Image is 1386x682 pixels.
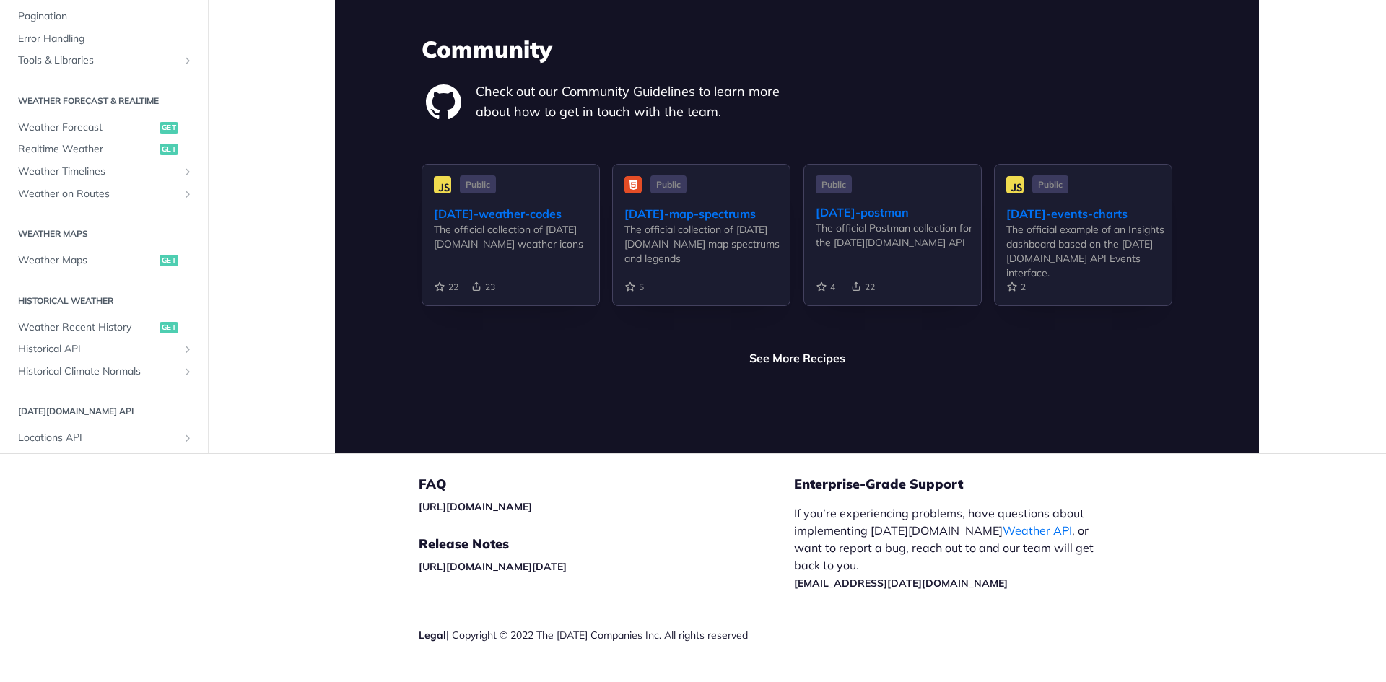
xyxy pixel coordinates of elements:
span: Pagination [18,9,193,24]
a: [URL][DOMAIN_NAME][DATE] [419,560,567,573]
a: Public [DATE]-events-charts The official example of an Insights dashboard based on the [DATE][DOM... [994,164,1172,329]
span: Weather Forecast [18,121,156,135]
a: Weather TimelinesShow subpages for Weather Timelines [11,161,197,183]
button: Show subpages for Historical API [182,344,193,355]
a: Weather Forecastget [11,117,197,139]
a: Historical Climate NormalsShow subpages for Historical Climate Normals [11,361,197,382]
span: get [160,255,178,266]
div: [DATE]-postman [816,204,981,221]
span: Locations API [18,431,178,445]
span: Weather Recent History [18,320,156,334]
span: Public [460,175,496,193]
span: get [160,321,178,333]
div: The official Postman collection for the [DATE][DOMAIN_NAME] API [816,221,981,250]
a: [EMAIL_ADDRESS][DATE][DOMAIN_NAME] [794,577,1008,590]
a: Weather Recent Historyget [11,316,197,338]
span: Historical API [18,342,178,357]
h2: Weather Forecast & realtime [11,95,197,108]
a: Weather API [1003,523,1072,538]
span: get [160,122,178,134]
span: Insights API [18,453,178,468]
a: Public [DATE]-postman The official Postman collection for the [DATE][DOMAIN_NAME] API [803,164,982,329]
a: Tools & LibrariesShow subpages for Tools & Libraries [11,50,197,71]
span: Public [816,175,852,193]
div: [DATE]-weather-codes [434,205,599,222]
h2: [DATE][DOMAIN_NAME] API [11,405,197,418]
div: | Copyright © 2022 The [DATE] Companies Inc. All rights reserved [419,628,794,642]
a: See More Recipes [749,349,845,367]
span: Weather Timelines [18,165,178,179]
h5: FAQ [419,476,794,493]
button: Show subpages for Tools & Libraries [182,55,193,66]
span: Error Handling [18,32,193,46]
a: Weather Mapsget [11,250,197,271]
button: Show subpages for Historical Climate Normals [182,366,193,377]
a: Public [DATE]-map-spectrums The official collection of [DATE][DOMAIN_NAME] map spectrums and legends [612,164,790,329]
h5: Release Notes [419,535,794,553]
a: Error Handling [11,28,197,50]
span: Weather Maps [18,253,156,268]
a: Insights APIShow subpages for Insights API [11,450,197,471]
h3: Community [422,33,1172,65]
a: [URL][DOMAIN_NAME] [419,500,532,513]
h5: Enterprise-Grade Support [794,476,1132,493]
a: Legal [419,629,446,642]
div: The official collection of [DATE][DOMAIN_NAME] map spectrums and legends [624,222,790,266]
div: [DATE]-map-spectrums [624,205,790,222]
button: Show subpages for Weather Timelines [182,166,193,178]
a: Public [DATE]-weather-codes The official collection of [DATE][DOMAIN_NAME] weather icons [422,164,600,329]
span: get [160,144,178,155]
p: If you’re experiencing problems, have questions about implementing [DATE][DOMAIN_NAME] , or want ... [794,504,1109,591]
h2: Weather Maps [11,227,197,240]
a: Locations APIShow subpages for Locations API [11,427,197,449]
span: Public [1032,175,1068,193]
button: Show subpages for Locations API [182,432,193,444]
p: Check out our Community Guidelines to learn more about how to get in touch with the team. [476,82,797,122]
span: Weather on Routes [18,186,178,201]
span: Tools & Libraries [18,53,178,68]
h2: Historical Weather [11,294,197,307]
span: Realtime Weather [18,142,156,157]
div: [DATE]-events-charts [1006,205,1172,222]
a: Realtime Weatherget [11,139,197,160]
span: Historical Climate Normals [18,364,178,379]
a: Historical APIShow subpages for Historical API [11,338,197,360]
a: Pagination [11,6,197,27]
a: Weather on RoutesShow subpages for Weather on Routes [11,183,197,204]
div: The official example of an Insights dashboard based on the [DATE][DOMAIN_NAME] API Events interface. [1006,222,1172,280]
span: Public [650,175,687,193]
button: Show subpages for Weather on Routes [182,188,193,199]
div: The official collection of [DATE][DOMAIN_NAME] weather icons [434,222,599,251]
